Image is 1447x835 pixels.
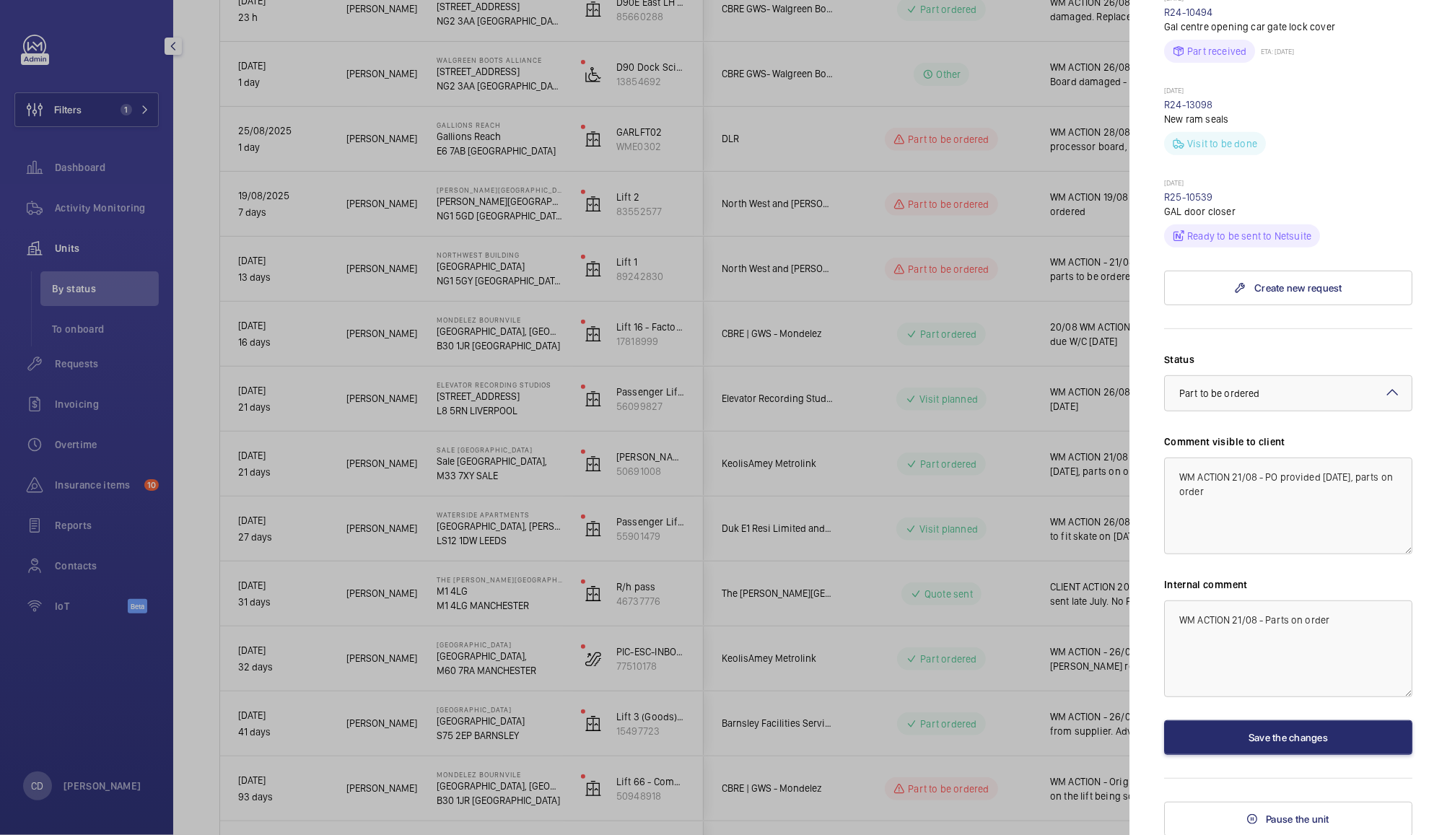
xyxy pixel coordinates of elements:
p: ETA: [DATE] [1255,47,1294,56]
a: R24-10494 [1164,6,1213,18]
p: [DATE] [1164,86,1412,97]
p: [DATE] [1164,178,1412,190]
p: Part received [1187,44,1246,58]
button: Save the changes [1164,720,1412,755]
span: Pause the unit [1266,813,1329,825]
a: R25-10539 [1164,191,1213,203]
label: Comment visible to client [1164,434,1412,449]
p: New ram seals [1164,112,1412,126]
span: Part to be ordered [1179,388,1259,399]
p: Visit to be done [1187,136,1257,151]
a: R24-13098 [1164,99,1213,110]
p: GAL door closer [1164,204,1412,219]
p: Ready to be sent to Netsuite [1187,229,1311,243]
a: Create new request [1164,271,1412,305]
p: Gal centre opening car gate lock cover [1164,19,1412,34]
label: Internal comment [1164,577,1412,592]
label: Status [1164,352,1412,367]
